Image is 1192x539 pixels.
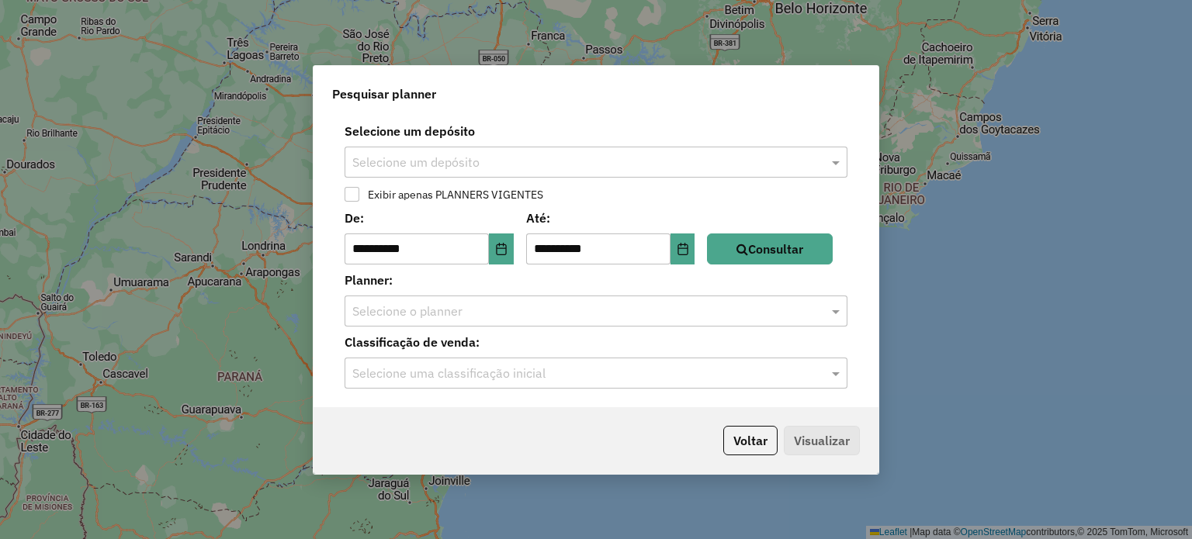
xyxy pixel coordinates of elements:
[335,122,857,140] label: Selecione um depósito
[345,209,514,227] label: De:
[670,233,695,264] button: Choose Date
[335,271,857,289] label: Planner:
[707,233,833,264] button: Consultar
[723,426,778,455] button: Voltar
[332,85,436,103] span: Pesquisar planner
[335,333,857,351] label: Classificação de venda:
[526,209,695,227] label: Até:
[489,233,514,264] button: Choose Date
[360,189,543,200] label: Exibir apenas PLANNERS VIGENTES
